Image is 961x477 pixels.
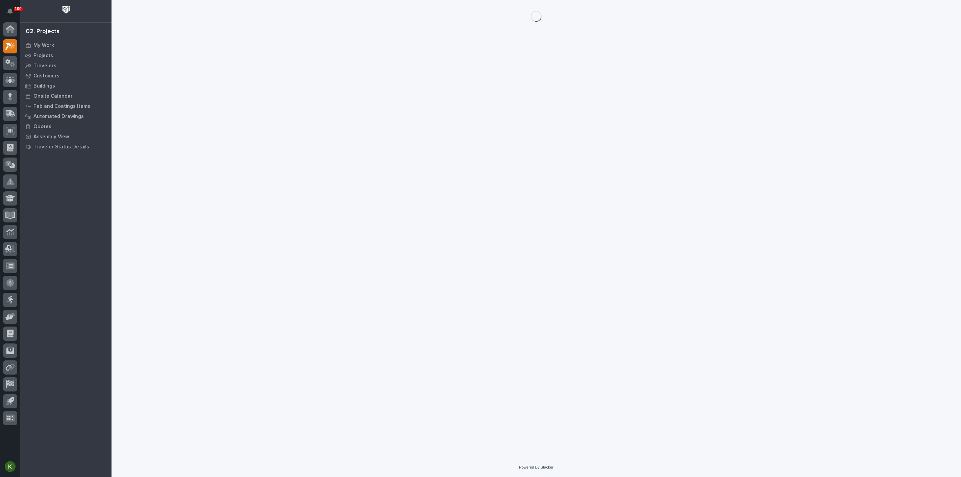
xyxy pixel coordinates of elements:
[8,8,17,19] div: Notifications100
[33,53,53,59] p: Projects
[33,134,69,140] p: Assembly View
[20,111,112,121] a: Automated Drawings
[20,132,112,142] a: Assembly View
[20,81,112,91] a: Buildings
[20,121,112,132] a: Quotes
[33,73,59,79] p: Customers
[33,63,56,69] p: Travelers
[33,83,55,89] p: Buildings
[20,40,112,50] a: My Work
[20,61,112,71] a: Travelers
[20,101,112,111] a: Fab and Coatings Items
[20,50,112,61] a: Projects
[15,6,22,11] p: 100
[33,103,90,110] p: Fab and Coatings Items
[3,4,17,18] button: Notifications
[20,91,112,101] a: Onsite Calendar
[33,124,51,130] p: Quotes
[26,28,59,35] div: 02. Projects
[20,142,112,152] a: Traveler Status Details
[33,43,54,49] p: My Work
[20,71,112,81] a: Customers
[519,465,553,469] a: Powered By Stacker
[60,3,72,16] img: Workspace Logo
[3,459,17,474] button: users-avatar
[33,144,89,150] p: Traveler Status Details
[33,93,73,99] p: Onsite Calendar
[33,114,84,120] p: Automated Drawings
